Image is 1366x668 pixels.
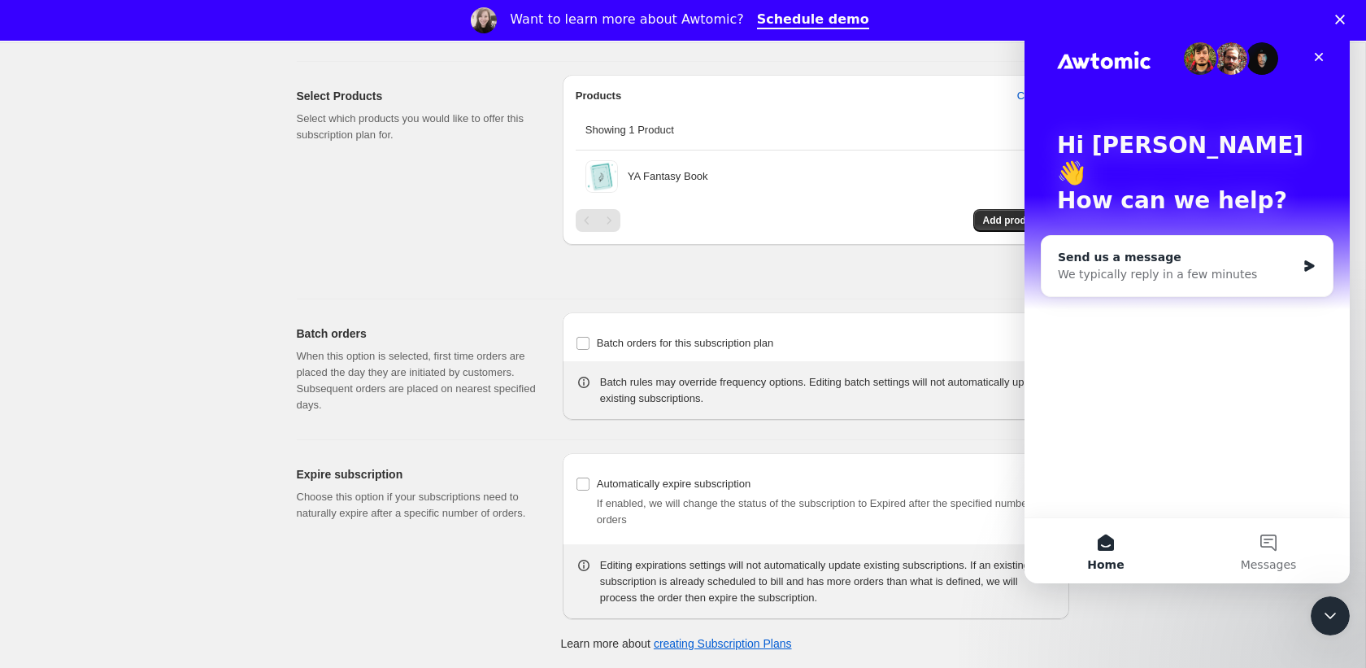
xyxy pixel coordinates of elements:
img: YA Fantasy Book [585,161,618,193]
p: Learn more about [560,635,791,652]
span: If enabled, we will change the status of the subscription to Expired after the specified number o... [597,497,1042,526]
button: Clear all [1007,83,1066,109]
nav: Pagination [576,209,620,232]
iframe: Intercom live chat [1311,596,1350,635]
iframe: Intercom live chat [1024,16,1350,583]
h2: Batch orders [297,325,537,342]
span: Automatically expire subscription [597,478,750,490]
span: Showing 1 Product [585,124,674,136]
h2: Expire subscription [297,466,537,482]
h2: Select Products [297,88,537,104]
span: Clear all [1017,88,1056,104]
span: Batch orders for this subscription plan [597,337,774,349]
p: Select which products you would like to offer this subscription plan for. [297,111,537,143]
span: Add products [983,214,1046,227]
img: Profile image for Emily [471,7,497,33]
div: Batch rules may override frequency options. Editing batch settings will not automatically update ... [600,374,1056,407]
a: creating Subscription Plans [654,637,792,650]
p: Choose this option if your subscriptions need to naturally expire after a specific number of orders. [297,489,537,522]
a: Schedule demo [757,11,869,29]
p: Products [576,88,621,104]
button: Add products [973,209,1056,232]
p: YA Fantasy Book [628,168,708,185]
div: Editing expirations settings will not automatically update existing subscriptions. If an existing... [600,557,1056,606]
div: Want to learn more about Awtomic? [510,11,743,28]
div: Close [1335,15,1351,24]
p: When this option is selected, first time orders are placed the day they are initiated by customer... [297,348,537,413]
